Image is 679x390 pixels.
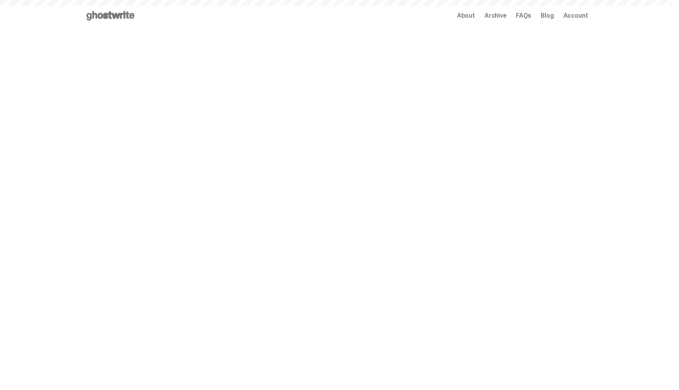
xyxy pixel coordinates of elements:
[563,13,588,19] a: Account
[516,13,531,19] a: FAQs
[541,13,554,19] a: Blog
[457,13,475,19] a: About
[484,13,506,19] a: Archive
